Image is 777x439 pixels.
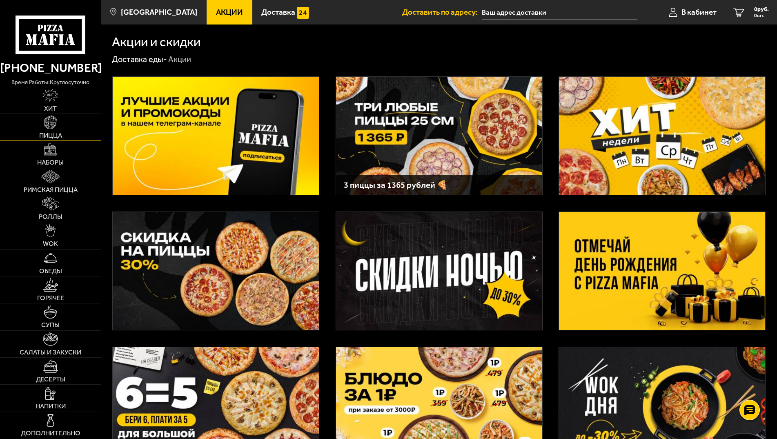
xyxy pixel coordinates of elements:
[168,54,191,65] div: Акции
[24,187,78,193] span: Римская пицца
[37,159,64,166] span: Наборы
[39,214,62,220] span: Роллы
[41,322,60,328] span: Супы
[681,8,717,16] span: В кабинет
[43,241,58,247] span: WOK
[39,132,62,139] span: Пицца
[121,8,197,16] span: [GEOGRAPHIC_DATA]
[37,295,64,301] span: Горячее
[44,105,57,112] span: Хит
[216,8,243,16] span: Акции
[112,36,200,49] h1: Акции и скидки
[36,403,66,410] span: Напитки
[402,8,482,16] span: Доставить по адресу:
[336,76,543,195] a: 3 пиццы за 1365 рублей 🍕
[754,7,769,12] span: 0 руб.
[482,5,637,20] input: Ваш адрес доставки
[754,13,769,18] span: 0 шт.
[21,430,80,437] span: Дополнительно
[112,54,167,64] a: Доставка еды-
[344,181,534,189] h3: 3 пиццы за 1365 рублей 🍕
[261,8,295,16] span: Доставка
[36,376,65,383] span: Десерты
[297,7,309,19] img: 15daf4d41897b9f0e9f617042186c801.svg
[20,349,81,356] span: Салаты и закуски
[39,268,62,274] span: Обеды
